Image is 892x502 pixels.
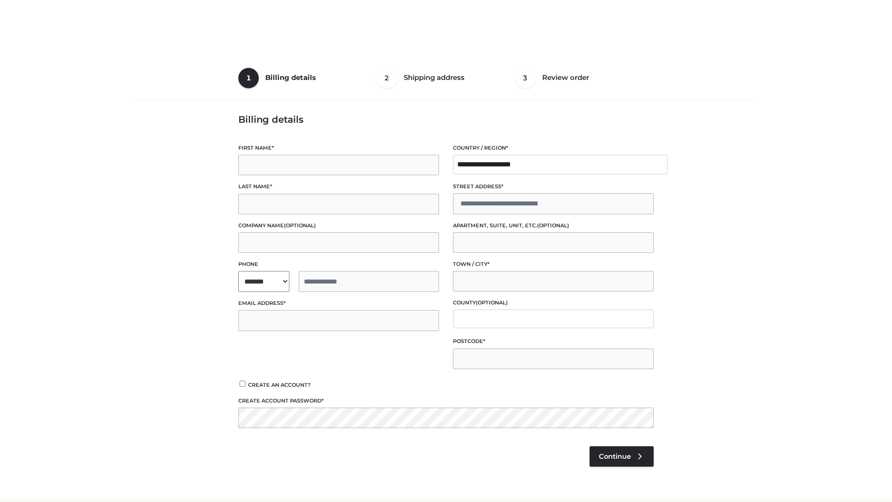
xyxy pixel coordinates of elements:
span: Shipping address [404,73,465,82]
span: 3 [515,68,536,88]
span: 2 [377,68,397,88]
span: (optional) [284,222,316,229]
label: Last name [238,182,439,191]
h3: Billing details [238,114,654,125]
label: County [453,298,654,307]
span: Create an account? [248,382,311,388]
label: Apartment, suite, unit, etc. [453,221,654,230]
span: (optional) [476,299,508,306]
label: Phone [238,260,439,269]
label: Country / Region [453,144,654,152]
span: Billing details [265,73,316,82]
span: Continue [599,452,631,461]
label: Email address [238,299,439,308]
label: Street address [453,182,654,191]
span: Review order [542,73,589,82]
label: Town / City [453,260,654,269]
a: Continue [590,446,654,467]
label: Postcode [453,337,654,346]
span: (optional) [537,222,569,229]
input: Create an account? [238,381,247,387]
span: 1 [238,68,259,88]
label: First name [238,144,439,152]
label: Company name [238,221,439,230]
label: Create account password [238,396,654,405]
